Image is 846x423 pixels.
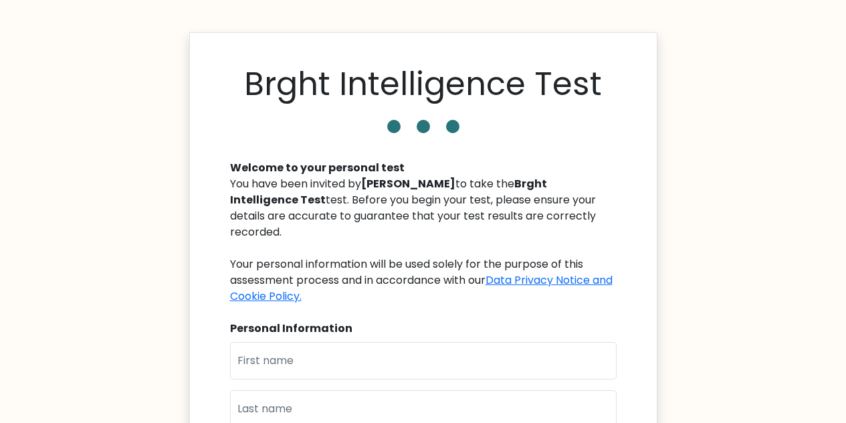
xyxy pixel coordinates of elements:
[361,176,455,191] b: [PERSON_NAME]
[230,176,547,207] b: Brght Intelligence Test
[230,160,617,176] div: Welcome to your personal test
[230,176,617,305] div: You have been invited by to take the test. Before you begin your test, please ensure your details...
[244,65,602,104] h1: Brght Intelligence Test
[230,342,617,379] input: First name
[230,321,617,337] div: Personal Information
[230,272,613,304] a: Data Privacy Notice and Cookie Policy.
